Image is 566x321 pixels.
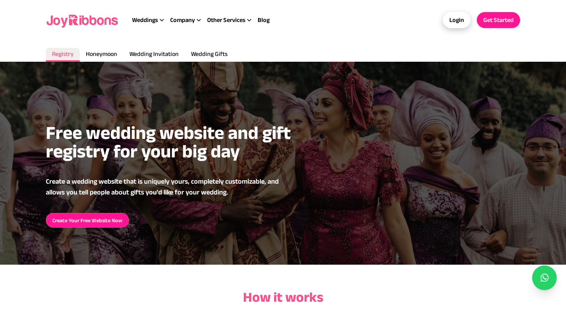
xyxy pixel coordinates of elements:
[191,51,228,57] span: Wedding Gifts
[170,15,207,25] div: Company
[46,289,520,305] h2: How it works
[80,48,123,62] a: Honeymoon
[46,8,120,32] img: joyribbons logo
[46,213,129,228] a: Create Your Free Website Now
[52,51,74,57] span: Registry
[123,48,185,62] a: Wedding Invitation
[86,51,117,57] span: Honeymoon
[443,12,471,28] a: Login
[132,15,170,25] div: Weddings
[129,51,179,57] span: Wedding Invitation
[46,123,323,160] h2: Free wedding website and gift registry for your big day
[477,12,520,28] a: Get Started
[46,176,292,198] p: Create a wedding website that is uniquely yours, completely customizable, and allows you tell peo...
[258,15,270,25] a: Blog
[46,48,80,62] a: Registry
[207,15,258,25] div: Other Services
[185,48,234,62] a: Wedding Gifts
